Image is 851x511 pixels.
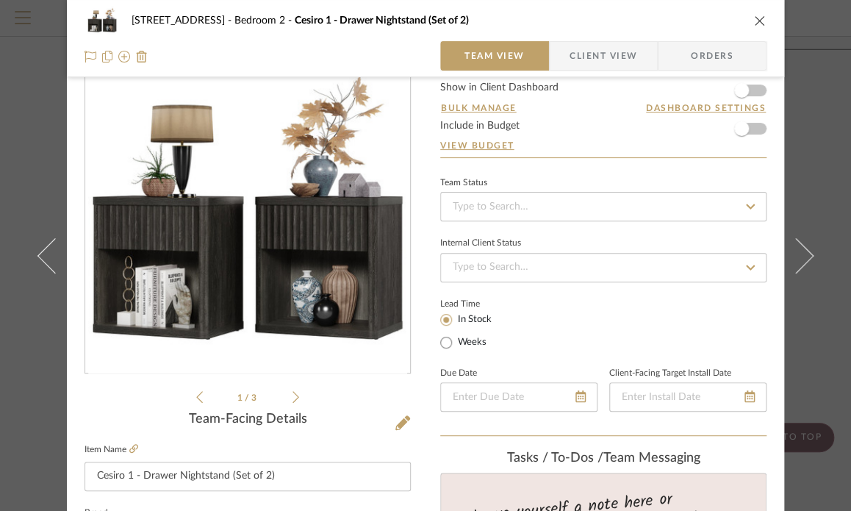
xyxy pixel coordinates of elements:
mat-radio-group: Select item type [440,310,516,351]
span: Client View [570,41,637,71]
label: Weeks [455,336,486,349]
button: close [753,14,766,27]
input: Type to Search… [440,192,766,221]
span: Bedroom 2 [234,15,295,26]
label: Item Name [85,443,138,456]
input: Enter Due Date [440,382,597,412]
input: Enter Install Date [609,382,766,412]
img: Remove from project [136,51,148,62]
div: Internal Client Status [440,240,521,247]
div: 0 [85,54,410,374]
label: In Stock [455,313,492,326]
div: Team-Facing Details [85,412,411,428]
div: team Messaging [440,451,766,467]
span: Team View [464,41,525,71]
button: Dashboard Settings [645,101,766,115]
span: / [245,393,251,402]
img: a379c3d2-9b75-4f96-bcd1-6644a83531db_48x40.jpg [85,6,120,35]
label: Lead Time [440,297,516,310]
input: Type to Search… [440,253,766,282]
label: Client-Facing Target Install Date [609,370,731,377]
span: 3 [251,393,259,402]
span: 1 [237,393,245,402]
span: [STREET_ADDRESS] [132,15,234,26]
label: Due Date [440,370,477,377]
div: Team Status [440,179,487,187]
img: a379c3d2-9b75-4f96-bcd1-6644a83531db_436x436.jpg [88,54,407,374]
button: Bulk Manage [440,101,517,115]
input: Enter Item Name [85,462,411,491]
a: View Budget [440,140,766,151]
span: Tasks / To-Dos / [507,451,603,465]
span: Orders [675,41,750,71]
span: Cesiro 1 - Drawer Nightstand (Set of 2) [295,15,469,26]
